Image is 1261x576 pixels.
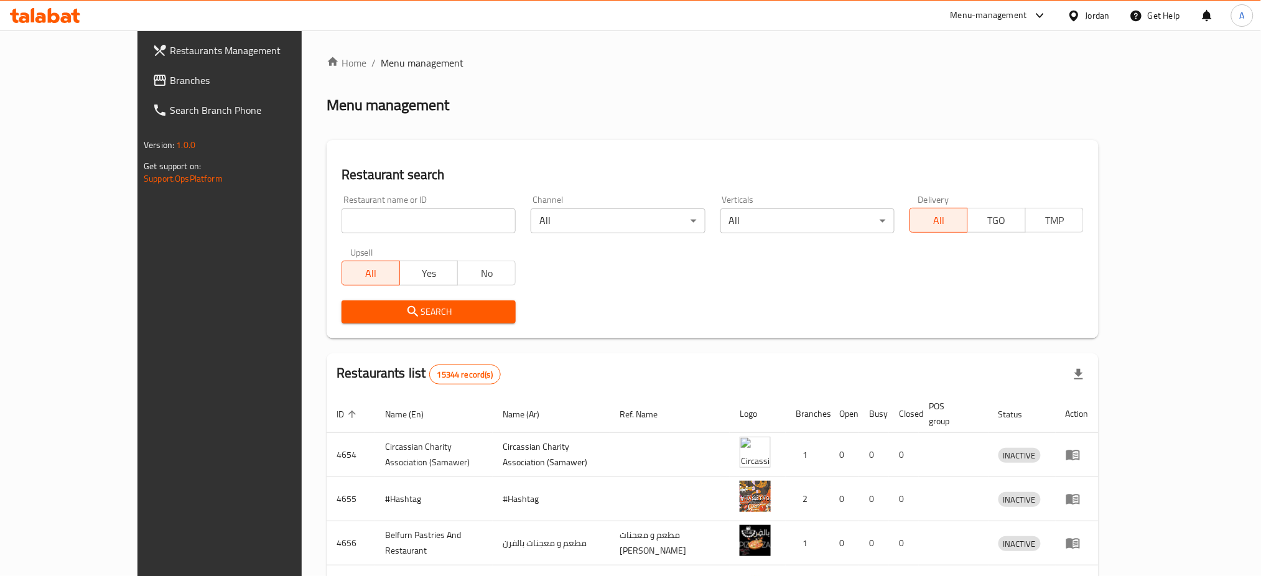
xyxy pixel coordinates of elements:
nav: breadcrumb [327,55,1099,70]
td: 0 [859,433,889,477]
th: Open [829,395,859,433]
h2: Menu management [327,95,449,115]
a: Support.OpsPlatform [144,170,223,187]
td: مطعم و معجنات بالفرن [493,521,610,565]
td: #Hashtag [493,477,610,521]
div: All [531,208,705,233]
button: All [342,261,400,286]
td: ​Circassian ​Charity ​Association​ (Samawer) [375,433,493,477]
div: All [720,208,895,233]
button: All [910,208,968,233]
td: 0 [829,477,859,521]
span: 1.0.0 [176,137,195,153]
div: Total records count [429,365,501,384]
img: Belfurn Pastries And Restaurant [740,525,771,556]
td: 0 [859,477,889,521]
td: #Hashtag [375,477,493,521]
div: INACTIVE [998,492,1041,507]
span: Status [998,407,1039,422]
h2: Restaurants list [337,364,501,384]
label: Delivery [918,195,949,204]
span: Menu management [381,55,463,70]
button: Yes [399,261,458,286]
th: Logo [730,395,786,433]
td: 0 [889,477,919,521]
button: TGO [967,208,1026,233]
span: All [915,211,963,230]
td: 0 [889,433,919,477]
li: / [371,55,376,70]
a: Branches [142,65,348,95]
span: Name (En) [385,407,440,422]
td: 0 [829,433,859,477]
span: Search [351,304,506,320]
div: Export file [1064,360,1094,389]
img: ​Circassian ​Charity ​Association​ (Samawer) [740,437,771,468]
span: TMP [1031,211,1079,230]
span: Search Branch Phone [170,103,338,118]
span: Name (Ar) [503,407,556,422]
td: ​Circassian ​Charity ​Association​ (Samawer) [493,433,610,477]
th: Busy [859,395,889,433]
a: Search Branch Phone [142,95,348,125]
div: Jordan [1086,9,1110,22]
span: Branches [170,73,338,88]
span: Restaurants Management [170,43,338,58]
span: All [347,264,395,282]
span: No [463,264,511,282]
td: 4654 [327,433,375,477]
td: مطعم و معجنات [PERSON_NAME] [610,521,730,565]
td: 4655 [327,477,375,521]
th: Branches [786,395,829,433]
div: Menu [1066,491,1089,506]
span: A [1240,9,1245,22]
td: Belfurn Pastries And Restaurant [375,521,493,565]
span: Ref. Name [620,407,674,422]
div: Menu [1066,447,1089,462]
span: INACTIVE [998,448,1041,463]
span: Yes [405,264,453,282]
div: Menu-management [951,8,1027,23]
td: 0 [829,521,859,565]
th: Closed [889,395,919,433]
button: TMP [1025,208,1084,233]
div: Menu [1066,536,1089,550]
h2: Restaurant search [342,165,1084,184]
span: 15344 record(s) [430,369,500,381]
div: INACTIVE [998,448,1041,463]
span: Get support on: [144,158,201,174]
img: #Hashtag [740,481,771,512]
td: 1 [786,433,829,477]
span: Version: [144,137,174,153]
button: No [457,261,516,286]
label: Upsell [350,248,373,257]
td: 1 [786,521,829,565]
td: 0 [859,521,889,565]
span: TGO [973,211,1021,230]
div: INACTIVE [998,536,1041,551]
a: Restaurants Management [142,35,348,65]
th: Action [1056,395,1099,433]
td: 2 [786,477,829,521]
span: ID [337,407,360,422]
button: Search [342,300,516,323]
td: 0 [889,521,919,565]
span: INACTIVE [998,493,1041,507]
td: 4656 [327,521,375,565]
span: POS group [929,399,974,429]
input: Search for restaurant name or ID.. [342,208,516,233]
span: INACTIVE [998,537,1041,551]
